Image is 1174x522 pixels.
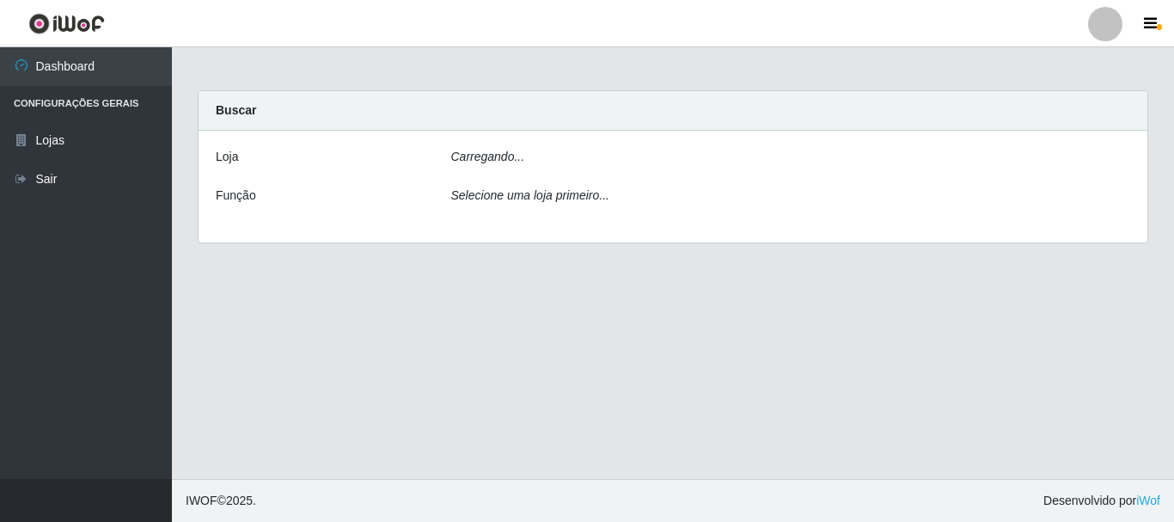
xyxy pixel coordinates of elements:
[451,150,525,163] i: Carregando...
[1043,492,1160,510] span: Desenvolvido por
[186,494,217,507] span: IWOF
[186,492,256,510] span: © 2025 .
[451,188,609,202] i: Selecione uma loja primeiro...
[28,13,105,34] img: CoreUI Logo
[216,103,256,117] strong: Buscar
[216,187,256,205] label: Função
[216,148,238,166] label: Loja
[1136,494,1160,507] a: iWof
